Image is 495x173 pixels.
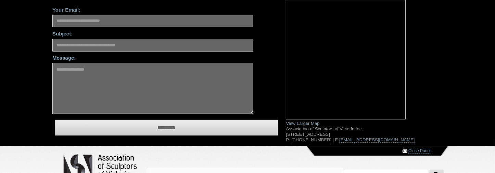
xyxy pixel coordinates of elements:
p: Association of Sculptors of Victoria Inc. [STREET_ADDRESS] P: [PHONE_NUMBER] | E: [286,126,443,143]
a: [EMAIL_ADDRESS][DOMAIN_NAME] [339,137,415,143]
label: Message: [52,52,276,61]
a: View Larger Map [286,121,319,126]
label: Subject: [52,27,276,37]
a: Close Panel [408,148,431,154]
img: Contact ASV [403,149,407,153]
label: Your Email: [52,3,276,13]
